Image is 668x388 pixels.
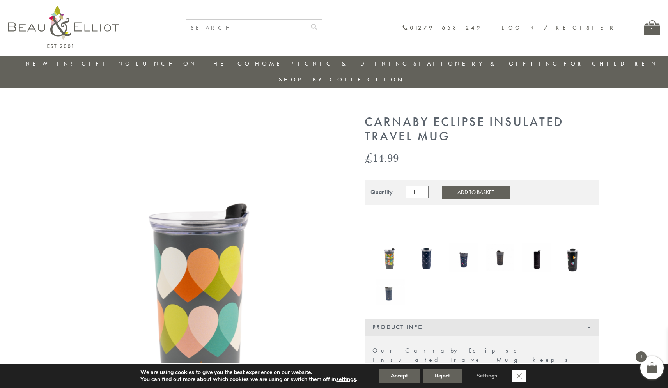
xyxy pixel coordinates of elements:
[512,370,526,382] button: Close GDPR Cookie Banner
[559,238,588,277] img: Emily Insulated Travel Mug Emily Heart Travel Mug
[140,376,357,383] p: You can find out more about which cookies we are using or switch them off in .
[423,369,462,383] button: Reject
[522,243,551,272] img: Manhattan Stainless Steel Drinks Bottle
[559,238,588,279] a: Emily Insulated Travel Mug Emily Heart Travel Mug
[8,6,119,48] img: logo
[413,60,560,67] a: Stationery & Gifting
[465,369,509,383] button: Settings
[376,279,405,307] a: Navy Vacuum Insulated Travel Mug 300ml
[363,209,482,228] iframe: Secure express checkout frame
[406,186,429,198] input: Product quantity
[482,209,601,228] iframe: Secure express checkout frame
[365,150,399,166] bdi: 14.99
[413,238,441,277] img: Monogram Midnight Travel Mug
[413,238,441,279] a: Monogram Midnight Travel Mug
[136,60,252,67] a: Lunch On The Go
[365,319,599,336] div: Product Info
[379,369,420,383] button: Accept
[563,60,658,67] a: For Children
[449,243,478,274] a: Confetti Insulated Travel Mug 350ml
[522,243,551,274] a: Manhattan Stainless Steel Drinks Bottle
[82,60,132,67] a: Gifting
[402,25,482,31] a: 01279 653 249
[290,60,409,67] a: Picnic & Dining
[644,20,660,35] a: 1
[501,24,617,32] a: Login / Register
[336,376,356,383] button: settings
[376,279,405,305] img: Navy Vacuum Insulated Travel Mug 300ml
[449,243,478,272] img: Confetti Insulated Travel Mug 350ml
[365,115,599,144] h1: Carnaby Eclipse Insulated Travel Mug
[140,369,357,376] p: We are using cookies to give you the best experience on our website.
[486,244,515,273] a: Dove Grande Travel Mug 450ml
[365,150,372,166] span: £
[186,20,306,36] input: SEARCH
[255,60,286,67] a: Home
[376,239,405,276] img: Carnaby Bloom Insulated Travel Mug
[442,186,510,199] button: Add to Basket
[376,239,405,278] a: Carnaby Bloom Insulated Travel Mug
[486,244,515,271] img: Dove Grande Travel Mug 450ml
[636,351,647,362] span: 1
[25,60,78,67] a: New in!
[370,189,393,196] div: Quantity
[279,76,405,83] a: Shop by collection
